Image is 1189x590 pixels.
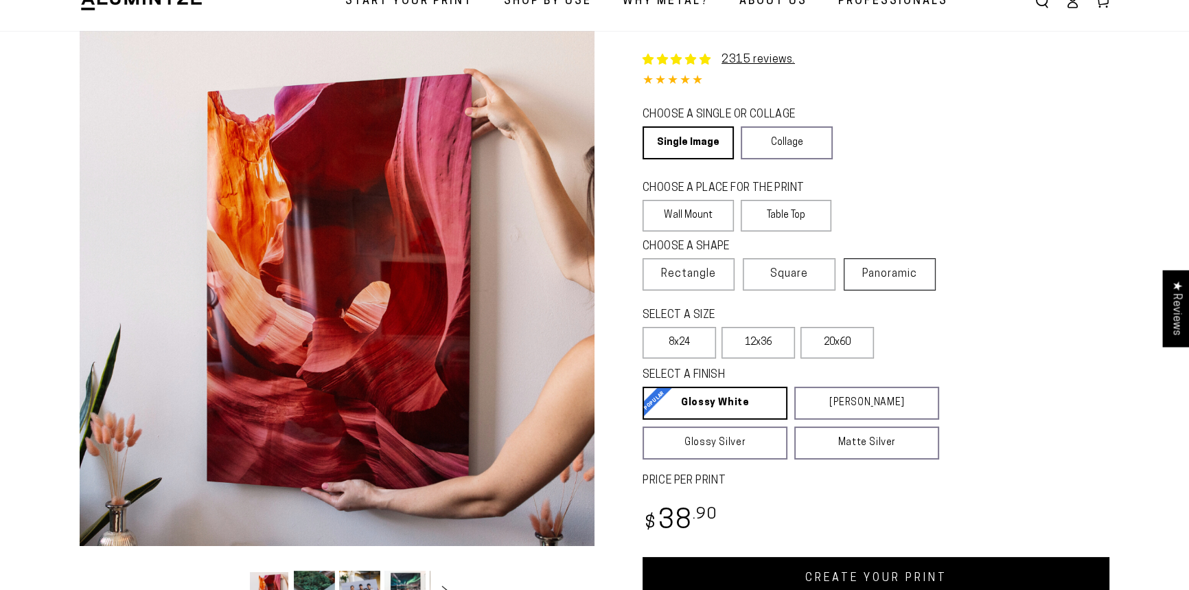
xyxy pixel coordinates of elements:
[862,269,917,280] span: Panoramic
[643,181,819,196] legend: CHOOSE A PLACE FOR THE PRINT
[643,239,821,255] legend: CHOOSE A SHAPE
[643,308,829,324] legend: SELECT A SIZE
[722,54,795,65] a: 2315 reviews.
[645,514,656,533] span: $
[643,508,717,535] bdi: 38
[741,200,832,231] label: Table Top
[693,507,717,523] sup: .90
[1163,270,1189,346] div: Click to open Judge.me floating reviews tab
[643,126,734,159] a: Single Image
[741,126,832,159] a: Collage
[643,427,787,459] a: Glossy Silver
[643,71,1109,91] div: 4.85 out of 5.0 stars
[643,327,716,359] label: 8x24
[643,473,1109,489] label: PRICE PER PRINT
[643,52,795,68] a: 2315 reviews.
[643,107,820,123] legend: CHOOSE A SINGLE OR COLLAGE
[794,427,939,459] a: Matte Silver
[722,327,795,359] label: 12x36
[800,327,874,359] label: 20x60
[643,367,906,383] legend: SELECT A FINISH
[794,387,939,420] a: [PERSON_NAME]
[643,387,787,420] a: Glossy White
[770,266,808,282] span: Square
[643,200,734,231] label: Wall Mount
[661,266,716,282] span: Rectangle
